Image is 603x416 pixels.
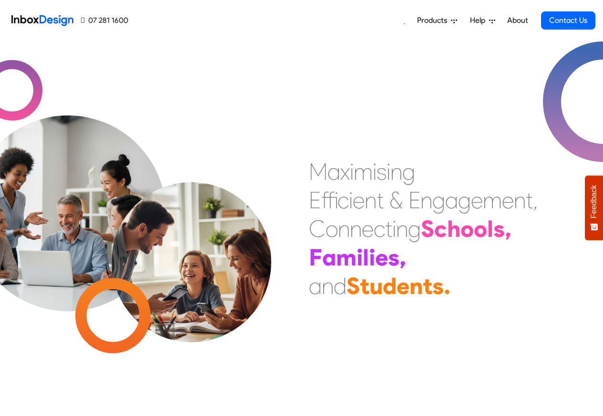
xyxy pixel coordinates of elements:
[541,11,595,30] a: Contact Us
[421,215,511,243] strong: Schools,
[347,272,450,300] strong: Students.
[309,158,415,185] span: Maximising
[309,186,538,214] span: Efficient & Engagement,
[585,175,603,240] button: Feedback - Show survey
[309,244,406,271] strong: Families,
[470,15,489,26] span: Help
[309,272,450,300] span: and
[92,162,291,362] img: parents_with_child.png
[417,15,451,26] span: Products
[81,15,128,26] a: 07 281 1600
[504,11,531,30] a: About
[309,215,511,243] span: Connecting
[466,11,499,30] a: Help
[413,11,461,30] a: Products
[590,185,598,218] span: Feedback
